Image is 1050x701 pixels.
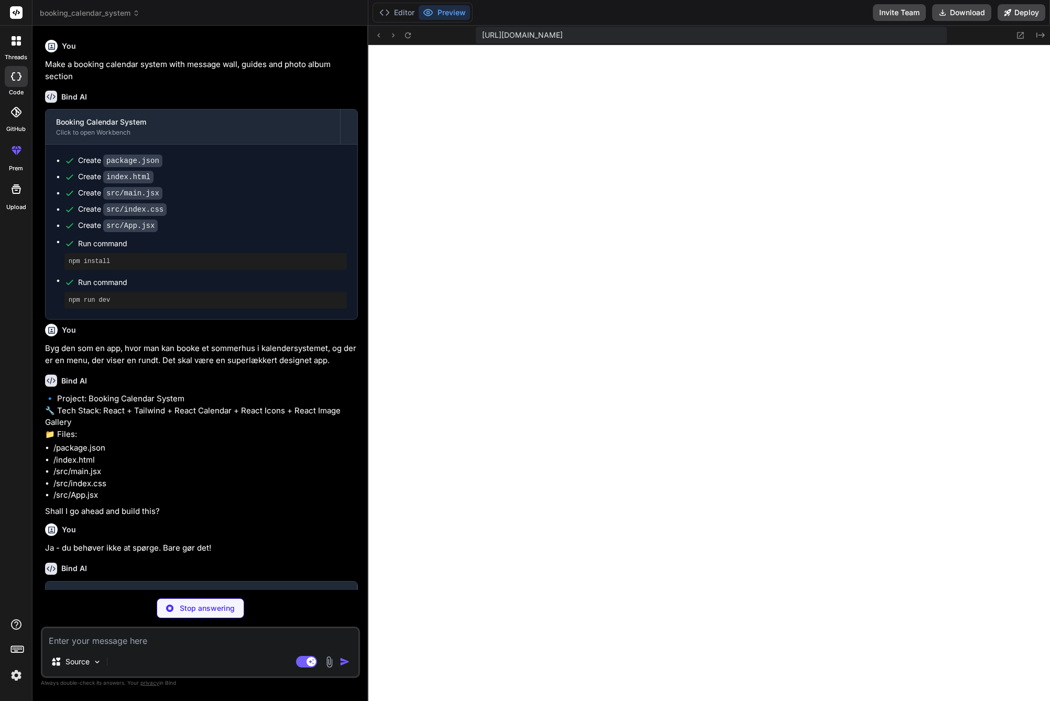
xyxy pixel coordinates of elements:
div: Booking Calendar System [56,589,346,599]
li: /src/main.jsx [53,466,358,478]
li: /src/App.jsx [53,489,358,501]
pre: npm run dev [69,296,343,304]
code: src/index.css [103,203,167,216]
button: Booking Calendar SystemClick to open Workbench [46,109,340,144]
code: src/App.jsx [103,220,158,232]
li: /index.html [53,454,358,466]
h6: You [62,524,76,535]
pre: npm install [69,257,343,266]
label: Upload [6,203,26,212]
label: GitHub [6,125,26,134]
div: Click to open Workbench [56,128,330,137]
code: index.html [103,171,154,183]
h6: Bind AI [61,563,87,574]
div: Create [78,204,167,215]
img: settings [7,666,25,684]
div: Create [78,155,162,166]
button: Invite Team [873,4,926,21]
iframe: Preview [368,45,1050,701]
span: Run command [78,277,347,288]
li: /src/index.css [53,478,358,490]
li: /package.json [53,442,358,454]
p: Shall I go ahead and build this? [45,506,358,518]
h6: Bind AI [61,92,87,102]
label: prem [9,164,23,173]
p: Ja - du behøver ikke at spørge. Bare gør det! [45,542,358,554]
span: Run command [78,238,347,249]
p: Make a booking calendar system with message wall, guides and photo album section [45,59,358,82]
p: Stop answering [180,603,235,614]
button: Download [932,4,991,21]
span: booking_calendar_system [40,8,140,18]
label: threads [5,53,27,62]
code: src/main.jsx [103,187,162,200]
h6: You [62,325,76,335]
p: 🔹 Project: Booking Calendar System 🔧 Tech Stack: React + Tailwind + React Calendar + React Icons ... [45,393,358,440]
span: [URL][DOMAIN_NAME] [482,30,563,40]
code: package.json [103,155,162,167]
div: Create [78,171,154,182]
h6: You [62,41,76,51]
button: Booking Calendar SystemClick to open Workbench [46,582,357,616]
p: Always double-check its answers. Your in Bind [41,678,360,688]
div: Create [78,220,158,231]
h6: Bind AI [61,376,87,386]
p: Source [65,656,90,667]
p: Byg den som en app, hvor man kan booke et sommerhus i kalendersystemet, og der er en menu, der vi... [45,343,358,366]
div: Create [78,188,162,199]
img: icon [340,656,350,667]
label: code [9,88,24,97]
img: Pick Models [93,658,102,666]
button: Editor [375,5,419,20]
button: Preview [419,5,470,20]
div: Booking Calendar System [56,117,330,127]
span: privacy [140,680,159,686]
img: attachment [323,656,335,668]
button: Deploy [998,4,1045,21]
